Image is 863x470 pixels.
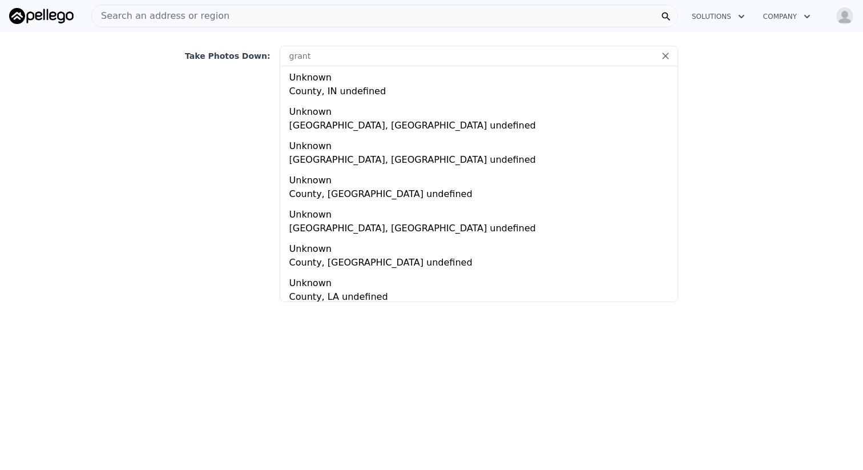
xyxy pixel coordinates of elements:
[289,101,673,119] div: Unknown
[289,238,673,256] div: Unknown
[185,46,280,66] div: Take Photos Down:
[289,135,673,153] div: Unknown
[280,46,678,66] input: Search an address...
[289,222,673,238] div: [GEOGRAPHIC_DATA], [GEOGRAPHIC_DATA] undefined
[289,119,673,135] div: [GEOGRAPHIC_DATA], [GEOGRAPHIC_DATA] undefined
[289,169,673,187] div: Unknown
[836,7,854,25] img: avatar
[289,66,673,85] div: Unknown
[289,153,673,169] div: [GEOGRAPHIC_DATA], [GEOGRAPHIC_DATA] undefined
[92,9,229,23] span: Search an address or region
[289,290,673,306] div: County, LA undefined
[66,75,797,461] iframe: Admin
[289,272,673,290] div: Unknown
[289,85,673,101] div: County, IN undefined
[289,256,673,272] div: County, [GEOGRAPHIC_DATA] undefined
[289,203,673,222] div: Unknown
[289,187,673,203] div: County, [GEOGRAPHIC_DATA] undefined
[754,6,820,27] button: Company
[9,8,74,24] img: Pellego
[683,6,754,27] button: Solutions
